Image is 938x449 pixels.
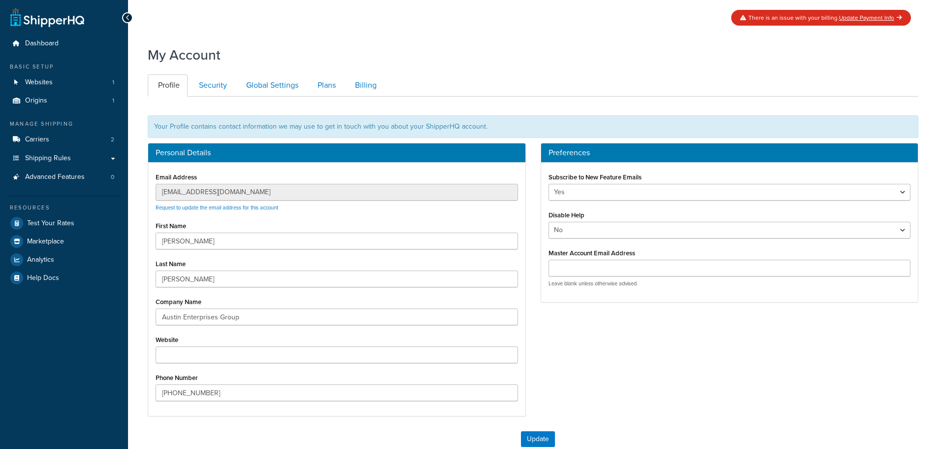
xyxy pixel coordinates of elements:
[7,131,121,149] a: Carriers 2
[7,168,121,186] li: Advanced Features
[10,7,84,27] a: ShipperHQ Home
[27,256,54,264] span: Analytics
[27,274,59,282] span: Help Docs
[112,78,114,87] span: 1
[27,238,64,246] span: Marketplace
[156,374,198,381] label: Phone Number
[549,173,642,181] label: Subscribe to New Feature Emails
[7,131,121,149] li: Carriers
[7,269,121,287] a: Help Docs
[156,336,178,344] label: Website
[148,115,918,138] div: Your Profile contains contact information we may use to get in touch with you about your ShipperH...
[112,97,114,105] span: 1
[156,260,186,268] label: Last Name
[7,214,121,232] a: Test Your Rates
[148,74,188,97] a: Profile
[236,74,306,97] a: Global Settings
[7,92,121,110] a: Origins 1
[7,63,121,71] div: Basic Setup
[7,35,121,53] a: Dashboard
[7,233,121,250] a: Marketplace
[156,148,518,157] h3: Personal Details
[27,219,74,228] span: Test Your Rates
[156,173,197,181] label: Email Address
[7,120,121,128] div: Manage Shipping
[25,136,49,144] span: Carriers
[7,73,121,92] li: Websites
[111,173,114,181] span: 0
[25,173,85,181] span: Advanced Features
[7,168,121,186] a: Advanced Features 0
[549,280,911,287] p: Leave blank unless otherwise advised
[156,298,201,306] label: Company Name
[148,45,221,65] h1: My Account
[25,97,47,105] span: Origins
[549,148,911,157] h3: Preferences
[156,204,278,211] a: Request to update the email address for this account
[7,204,121,212] div: Resources
[189,74,235,97] a: Security
[549,249,635,257] label: Master Account Email Address
[549,211,584,219] label: Disable Help
[7,251,121,269] a: Analytics
[25,154,71,163] span: Shipping Rules
[839,13,902,22] a: Update Payment Info
[521,431,555,447] button: Update
[345,74,385,97] a: Billing
[7,92,121,110] li: Origins
[7,73,121,92] a: Websites 1
[111,136,114,144] span: 2
[156,222,186,230] label: First Name
[7,149,121,168] a: Shipping Rules
[731,10,911,26] div: There is an issue with your billing.
[307,74,344,97] a: Plans
[25,39,59,48] span: Dashboard
[25,78,53,87] span: Websites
